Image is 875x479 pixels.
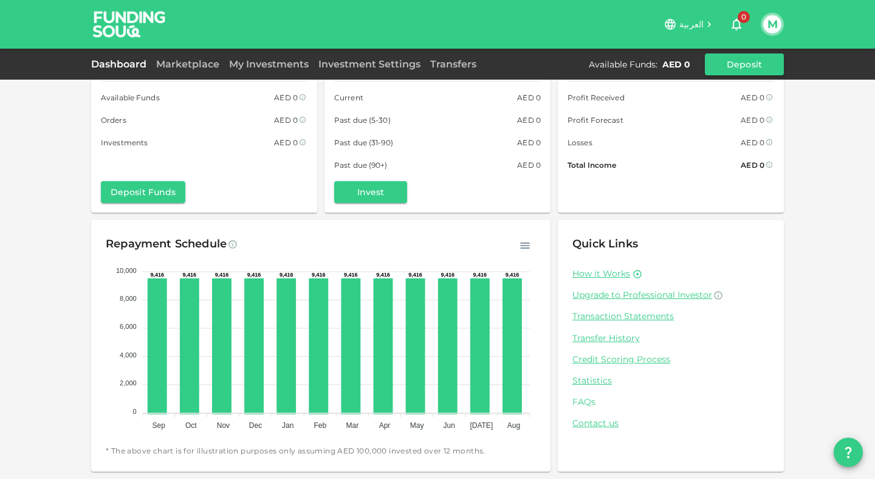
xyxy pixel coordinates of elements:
[379,421,391,430] tspan: Apr
[568,91,625,104] span: Profit Received
[507,421,520,430] tspan: Aug
[274,136,298,149] div: AED 0
[224,58,314,70] a: My Investments
[763,15,781,33] button: M
[572,289,769,301] a: Upgrade to Professional Investor
[679,19,704,30] span: العربية
[314,58,425,70] a: Investment Settings
[724,12,749,36] button: 0
[741,159,764,171] div: AED 0
[517,136,541,149] div: AED 0
[410,421,424,430] tspan: May
[572,289,712,300] span: Upgrade to Professional Investor
[120,351,137,359] tspan: 4,000
[572,354,769,365] a: Credit Scoring Process
[572,237,638,250] span: Quick Links
[568,114,623,126] span: Profit Forecast
[274,114,298,126] div: AED 0
[572,268,630,280] a: How it Works
[572,418,769,429] a: Contact us
[334,159,388,171] span: Past due (90+)
[249,421,262,430] tspan: Dec
[738,11,750,23] span: 0
[589,58,657,71] div: Available Funds :
[282,421,293,430] tspan: Jan
[517,91,541,104] div: AED 0
[568,159,616,171] span: Total Income
[346,421,359,430] tspan: Mar
[120,295,137,302] tspan: 8,000
[334,91,363,104] span: Current
[517,159,541,171] div: AED 0
[106,445,536,457] span: * The above chart is for illustration purposes only assuming AED 100,000 invested over 12 months.
[662,58,690,71] div: AED 0
[705,53,784,75] button: Deposit
[314,421,326,430] tspan: Feb
[120,379,137,387] tspan: 2,000
[572,333,769,344] a: Transfer History
[568,136,592,149] span: Losses
[572,396,769,408] a: FAQs
[334,181,407,203] button: Invest
[741,91,764,104] div: AED 0
[470,421,493,430] tspan: [DATE]
[106,235,227,254] div: Repayment Schedule
[572,375,769,387] a: Statistics
[101,114,126,126] span: Orders
[217,421,230,430] tspan: Nov
[741,114,764,126] div: AED 0
[116,267,137,274] tspan: 10,000
[101,91,160,104] span: Available Funds
[274,91,298,104] div: AED 0
[153,421,166,430] tspan: Sep
[334,136,393,149] span: Past due (31-90)
[517,114,541,126] div: AED 0
[120,323,137,330] tspan: 6,000
[741,136,764,149] div: AED 0
[834,438,863,467] button: question
[572,311,769,322] a: Transaction Statements
[133,408,137,415] tspan: 0
[151,58,224,70] a: Marketplace
[185,421,197,430] tspan: Oct
[334,114,391,126] span: Past due (5-30)
[101,181,185,203] button: Deposit Funds
[91,58,151,70] a: Dashboard
[425,58,481,70] a: Transfers
[101,136,148,149] span: Investments
[444,421,455,430] tspan: Jun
